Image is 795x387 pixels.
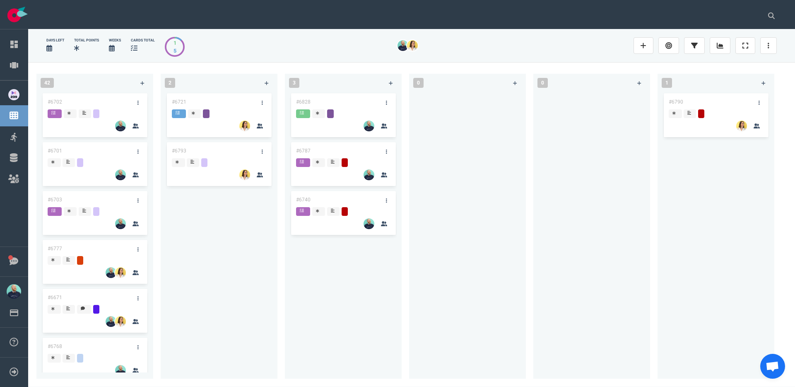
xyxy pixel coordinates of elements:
[407,40,418,51] img: 26
[289,78,299,88] span: 3
[172,148,186,154] a: #6793
[74,38,99,43] div: Total Points
[115,169,126,180] img: 26
[115,267,126,278] img: 26
[364,121,374,131] img: 26
[165,78,175,88] span: 2
[48,148,62,154] a: #6701
[115,316,126,327] img: 26
[173,47,176,55] div: 5
[239,121,250,131] img: 26
[115,218,126,229] img: 26
[296,148,311,154] a: #6787
[48,246,62,252] a: #6777
[662,78,672,88] span: 1
[736,121,747,131] img: 26
[413,78,424,88] span: 0
[109,38,121,43] div: Weeks
[296,99,311,105] a: #6828
[760,354,785,379] a: Ouvrir le chat
[364,169,374,180] img: 26
[48,99,62,105] a: #6702
[41,78,54,88] span: 42
[48,343,62,349] a: #6768
[48,295,62,300] a: #6671
[172,99,186,105] a: #6721
[397,40,408,51] img: 26
[364,218,374,229] img: 26
[296,197,311,203] a: #6740
[48,197,62,203] a: #6703
[537,78,548,88] span: 0
[46,38,64,43] div: days left
[115,365,126,376] img: 26
[115,121,126,131] img: 26
[131,38,155,43] div: cards total
[106,267,116,278] img: 26
[173,39,176,47] div: 1
[106,316,116,327] img: 26
[239,169,250,180] img: 26
[669,99,683,105] a: #6790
